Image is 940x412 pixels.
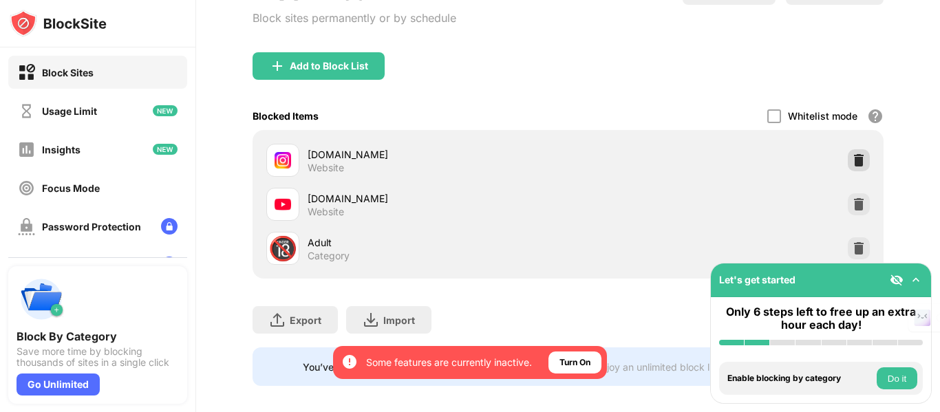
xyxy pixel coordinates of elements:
img: new-icon.svg [153,144,178,155]
div: Blocked Items [253,110,319,122]
div: Insights [42,144,81,155]
div: Usage Limit [42,105,97,117]
div: Only 6 steps left to free up an extra hour each day! [719,305,923,332]
div: Whitelist mode [788,110,857,122]
div: Focus Mode [42,182,100,194]
div: Enable blocking by category [727,373,873,383]
img: focus-off.svg [18,180,35,197]
button: Do it [877,367,917,389]
div: Some features are currently inactive. [366,356,532,369]
div: Website [308,162,344,174]
div: Adult [308,235,568,250]
img: new-icon.svg [153,105,178,116]
div: Website [308,206,344,218]
img: time-usage-off.svg [18,102,35,120]
img: insights-off.svg [18,141,35,158]
div: You’ve reached your block list limit. [303,361,467,373]
div: [DOMAIN_NAME] [308,191,568,206]
div: Go Unlimited [17,373,100,395]
div: Block By Category [17,329,179,343]
img: favicons [275,152,291,169]
div: Block sites permanently or by schedule [253,11,456,25]
div: Import [383,314,415,326]
img: lock-menu.svg [161,257,178,273]
img: lock-menu.svg [161,218,178,235]
div: [DOMAIN_NAME] [308,147,568,162]
div: Let's get started [719,274,795,285]
img: error-circle-white.svg [341,354,358,370]
div: Save more time by blocking thousands of sites in a single click [17,346,179,368]
img: customize-block-page-off.svg [18,257,35,274]
div: Turn On [559,356,590,369]
div: Category [308,250,350,262]
img: eye-not-visible.svg [890,273,904,287]
div: Add to Block List [290,61,368,72]
img: logo-blocksite.svg [10,10,107,37]
div: Export [290,314,321,326]
img: favicons [275,196,291,213]
div: Password Protection [42,221,141,232]
img: omni-setup-toggle.svg [909,273,923,287]
img: push-categories.svg [17,274,66,324]
img: password-protection-off.svg [18,218,35,235]
div: 🔞 [268,235,297,263]
img: block-on.svg [18,64,35,81]
div: Block Sites [42,67,94,78]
